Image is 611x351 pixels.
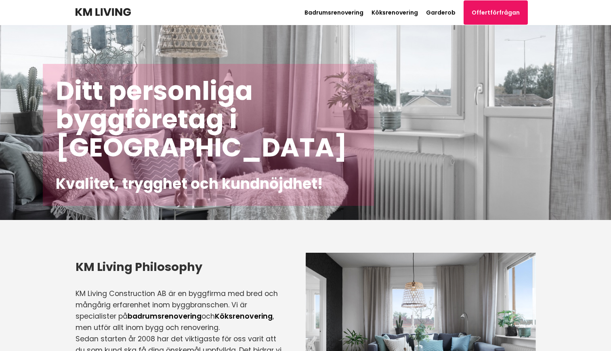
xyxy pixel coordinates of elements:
[76,288,286,333] p: KM Living Construction AB är en byggfirma med bred och mångårig erfarenhet inom byggbranschen. Vi...
[128,311,202,321] a: badrumsrenovering
[56,77,361,162] h1: Ditt personliga byggföretag i [GEOGRAPHIC_DATA]
[215,311,273,321] a: Köksrenovering
[76,8,131,16] img: KM Living
[304,8,363,17] a: Badrumsrenovering
[56,175,361,193] h2: Kvalitet, trygghet och kundnöjdhet!
[372,8,418,17] a: Köksrenovering
[464,0,528,25] a: Offertförfrågan
[426,8,456,17] a: Garderob
[76,259,286,275] h3: KM Living Philosophy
